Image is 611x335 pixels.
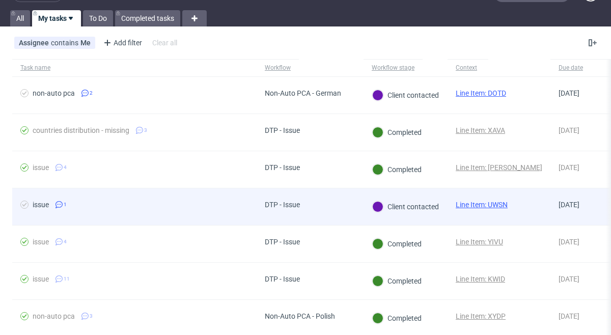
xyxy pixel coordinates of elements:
[456,312,506,320] a: Line Item: XYDP
[559,201,579,209] span: [DATE]
[115,10,180,26] a: Completed tasks
[20,64,248,72] span: Task name
[559,312,579,320] span: [DATE]
[559,64,599,72] span: Due date
[559,89,579,97] span: [DATE]
[456,64,480,72] div: Context
[32,10,81,26] a: My tasks
[80,39,91,47] div: Me
[51,39,80,47] span: contains
[33,238,49,246] div: issue
[33,275,49,283] div: issue
[372,238,422,249] div: Completed
[456,163,542,172] a: Line Item: [PERSON_NAME]
[372,275,422,287] div: Completed
[150,36,179,50] div: Clear all
[372,90,439,101] div: Client contacted
[559,275,579,283] span: [DATE]
[372,164,422,175] div: Completed
[372,201,439,212] div: Client contacted
[265,64,291,72] div: Workflow
[456,275,505,283] a: Line Item: KWID
[372,64,414,72] div: Workflow stage
[265,201,300,209] div: DTP - Issue
[33,201,49,209] div: issue
[265,312,335,320] div: Non-Auto PCA - Polish
[90,312,93,320] span: 3
[64,275,70,283] span: 11
[90,89,93,97] span: 2
[144,126,147,134] span: 3
[265,89,341,97] div: Non-Auto PCA - German
[559,126,579,134] span: [DATE]
[83,10,113,26] a: To Do
[559,238,579,246] span: [DATE]
[265,238,300,246] div: DTP - Issue
[33,126,129,134] div: countries distribution - missing
[456,238,503,246] a: Line Item: YIVU
[19,39,51,47] span: Assignee
[33,89,75,97] div: non-auto pca
[372,127,422,138] div: Completed
[559,163,579,172] span: [DATE]
[456,201,508,209] a: Line Item: UWSN
[456,89,506,97] a: Line Item: DOTD
[33,163,49,172] div: issue
[265,275,300,283] div: DTP - Issue
[99,35,144,51] div: Add filter
[456,126,505,134] a: Line Item: XAVA
[10,10,30,26] a: All
[265,126,300,134] div: DTP - Issue
[64,201,67,209] span: 1
[265,163,300,172] div: DTP - Issue
[33,312,75,320] div: non-auto pca
[64,163,67,172] span: 4
[64,238,67,246] span: 4
[372,313,422,324] div: Completed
